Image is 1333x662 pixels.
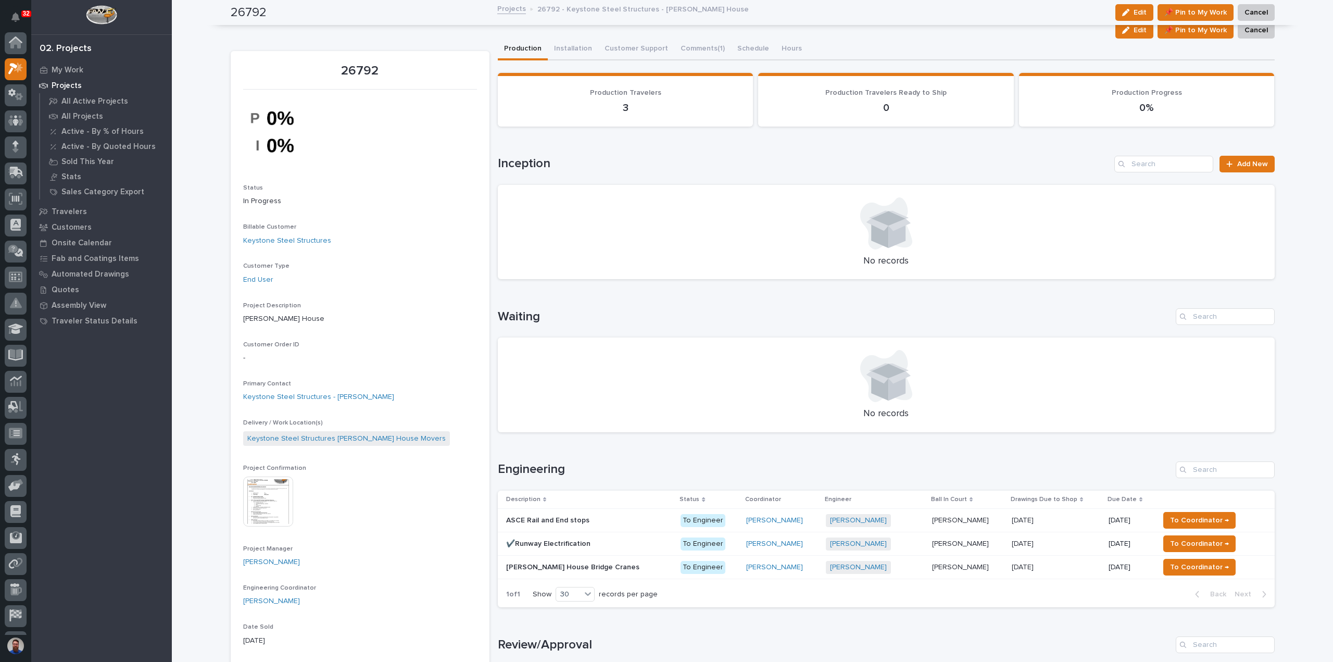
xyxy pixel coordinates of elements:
[1109,563,1151,572] p: [DATE]
[1134,26,1147,35] span: Edit
[1244,24,1268,36] span: Cancel
[1115,22,1153,39] button: Edit
[498,156,1111,171] h1: Inception
[52,239,112,248] p: Onsite Calendar
[243,546,293,552] span: Project Manager
[61,142,156,152] p: Active - By Quoted Hours
[243,342,299,348] span: Customer Order ID
[52,66,83,75] p: My Work
[548,39,598,60] button: Installation
[5,635,27,657] button: users-avatar
[40,169,172,184] a: Stats
[40,139,172,154] a: Active - By Quoted Hours
[40,94,172,108] a: All Active Projects
[243,235,331,246] a: Keystone Steel Structures
[746,516,803,525] a: [PERSON_NAME]
[243,96,321,168] img: l5xOTWoI-A8yq_qB9VvA-fgKgnaCZr9aWu1s1T47-vU
[31,62,172,78] a: My Work
[674,39,731,60] button: Comments (1)
[1187,590,1230,599] button: Back
[243,314,477,324] p: [PERSON_NAME] House
[1114,156,1213,172] input: Search
[31,282,172,297] a: Quotes
[498,462,1172,477] h1: Engineering
[1176,461,1275,478] input: Search
[243,185,263,191] span: Status
[1012,561,1036,572] p: [DATE]
[932,561,991,572] p: [PERSON_NAME]
[598,39,674,60] button: Customer Support
[1235,590,1257,599] span: Next
[52,285,79,295] p: Quotes
[61,188,144,197] p: Sales Category Export
[932,514,991,525] p: [PERSON_NAME]
[1164,24,1227,36] span: 📌 Pin to My Work
[1158,22,1234,39] button: 📌 Pin to My Work
[498,509,1275,532] tr: ASCE Rail and End stopsASCE Rail and End stops To Engineer[PERSON_NAME] [PERSON_NAME] [PERSON_NAM...
[40,109,172,123] a: All Projects
[243,624,273,630] span: Date Sold
[746,563,803,572] a: [PERSON_NAME]
[497,2,526,14] a: Projects
[243,274,273,285] a: End User
[771,102,1001,114] p: 0
[1012,514,1036,525] p: [DATE]
[243,196,477,207] p: In Progress
[681,514,725,527] div: To Engineer
[13,13,27,29] div: Notifications32
[510,102,741,114] p: 3
[1230,590,1275,599] button: Next
[1170,514,1229,527] span: To Coordinator →
[1170,561,1229,573] span: To Coordinator →
[52,207,87,217] p: Travelers
[243,64,477,79] p: 26792
[31,313,172,329] a: Traveler Status Details
[61,112,103,121] p: All Projects
[61,157,114,167] p: Sold This Year
[31,251,172,266] a: Fab and Coatings Items
[31,266,172,282] a: Automated Drawings
[681,538,725,551] div: To Engineer
[745,494,781,505] p: Coordinator
[243,353,477,364] p: -
[1219,156,1274,172] a: Add New
[830,516,887,525] a: [PERSON_NAME]
[243,557,300,568] a: [PERSON_NAME]
[1176,636,1275,653] div: Search
[52,223,92,232] p: Customers
[52,301,106,310] p: Assembly View
[775,39,808,60] button: Hours
[86,5,117,24] img: Workspace Logo
[825,89,947,96] span: Production Travelers Ready to Ship
[61,97,128,106] p: All Active Projects
[556,589,581,600] div: 30
[1109,540,1151,548] p: [DATE]
[247,433,446,444] a: Keystone Steel Structures [PERSON_NAME] House Movers
[599,590,658,599] p: records per page
[510,256,1262,267] p: No records
[31,297,172,313] a: Assembly View
[243,635,477,646] p: [DATE]
[1112,89,1182,96] span: Production Progress
[1011,494,1077,505] p: Drawings Due to Shop
[506,494,540,505] p: Description
[243,392,394,403] a: Keystone Steel Structures - [PERSON_NAME]
[243,381,291,387] span: Primary Contact
[506,514,592,525] p: ASCE Rail and End stops
[498,582,529,607] p: 1 of 1
[1176,308,1275,325] input: Search
[1237,160,1268,168] span: Add New
[61,127,144,136] p: Active - By % of Hours
[731,39,775,60] button: Schedule
[243,420,323,426] span: Delivery / Work Location(s)
[498,532,1275,556] tr: ✔️Runway Electrification✔️Runway Electrification To Engineer[PERSON_NAME] [PERSON_NAME] [PERSON_N...
[31,219,172,235] a: Customers
[1163,512,1236,529] button: To Coordinator →
[61,172,81,182] p: Stats
[498,556,1275,579] tr: [PERSON_NAME] House Bridge Cranes[PERSON_NAME] House Bridge Cranes To Engineer[PERSON_NAME] [PERS...
[40,43,92,55] div: 02. Projects
[830,563,887,572] a: [PERSON_NAME]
